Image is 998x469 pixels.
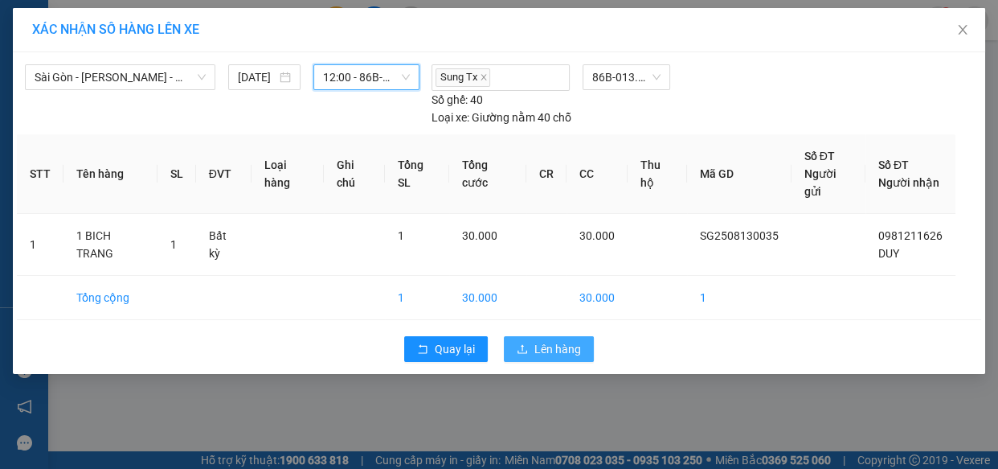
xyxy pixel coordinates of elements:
span: XÁC NHẬN SỐ HÀNG LÊN XE [32,22,199,37]
span: Người gửi [804,167,836,198]
div: Giường nằm 40 chỗ [432,109,571,126]
span: rollback [417,344,428,356]
th: Loại hàng [252,134,324,214]
button: Close [940,8,985,53]
span: Loại xe: [432,109,469,126]
span: close [956,23,969,36]
span: 86B-013.77 [592,65,661,89]
span: close [480,73,488,81]
span: 30.000 [579,229,615,242]
span: DUY [878,247,899,260]
span: 12:00 - 86B-013.77 [323,65,410,89]
button: uploadLên hàng [504,336,594,362]
td: 1 [385,276,449,320]
span: Số ĐT [804,150,835,163]
span: SG2508130035 [700,229,779,242]
th: CR [526,134,566,214]
th: Ghi chú [324,134,385,214]
span: 0981211626 [878,229,943,242]
span: 30.000 [462,229,497,242]
td: 1 BICH TRANG [63,214,157,276]
td: Bất kỳ [196,214,252,276]
b: [PERSON_NAME] [20,104,91,179]
th: STT [17,134,63,214]
span: upload [517,344,528,356]
th: Tổng SL [385,134,449,214]
td: Tổng cộng [63,276,157,320]
span: Lên hàng [534,340,581,358]
span: Số ghế: [432,91,468,109]
img: logo.jpg [174,20,213,59]
th: Tổng cước [449,134,526,214]
td: 30.000 [566,276,628,320]
span: Người nhận [878,176,939,189]
div: 40 [432,91,483,109]
th: Mã GD [687,134,791,214]
span: Sung Tx [436,68,490,87]
span: Sài Gòn - Phan Thiết - Mũi Né (CT Km42) [35,65,206,89]
input: 13/08/2025 [238,68,276,86]
b: [DOMAIN_NAME] [135,61,221,74]
td: 30.000 [449,276,526,320]
td: 1 [17,214,63,276]
span: Số ĐT [878,158,909,171]
th: Tên hàng [63,134,157,214]
span: 1 [398,229,404,242]
span: 1 [170,238,177,251]
th: ĐVT [196,134,252,214]
td: 1 [687,276,791,320]
th: Thu hộ [628,134,687,214]
th: CC [566,134,628,214]
th: SL [157,134,196,214]
button: rollbackQuay lại [404,336,488,362]
li: (c) 2017 [135,76,221,97]
b: BIÊN NHẬN GỬI HÀNG HÓA [104,23,154,154]
span: Quay lại [435,340,475,358]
